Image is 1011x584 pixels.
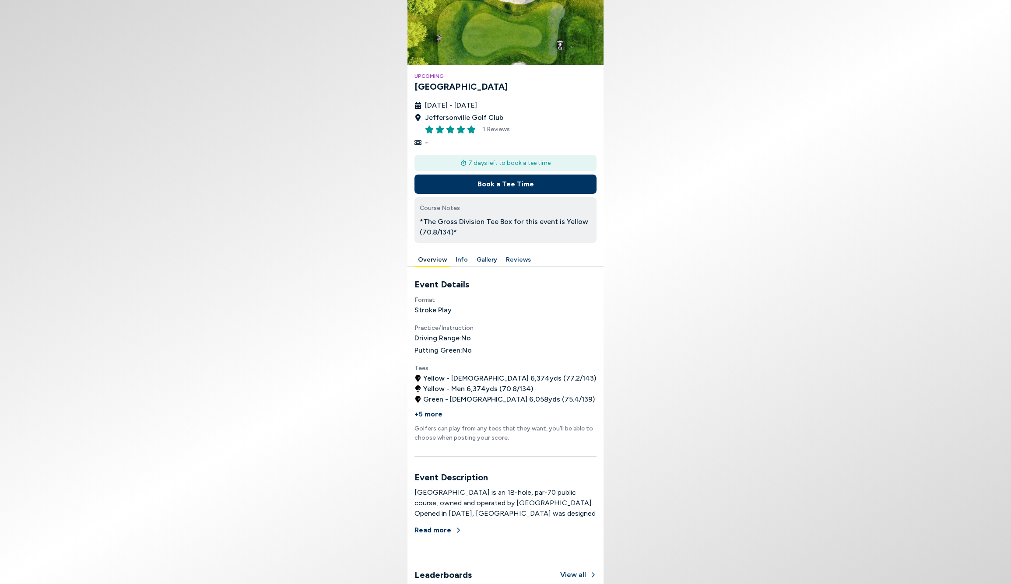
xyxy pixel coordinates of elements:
[473,253,501,267] button: Gallery
[414,278,597,291] h3: Event Details
[420,204,460,212] span: Course Notes
[420,217,591,238] p: *The Gross Division Tee Box for this event is Yellow (70.8/134)*
[446,125,455,134] button: Rate this item 3 stars
[414,364,428,372] span: Tees
[502,253,534,267] button: Reviews
[456,125,465,134] button: Rate this item 4 stars
[414,333,597,343] h4: Driving Range: No
[414,345,597,356] h4: Putting Green: No
[414,296,435,304] span: Format
[425,100,477,111] span: [DATE] - [DATE]
[435,125,444,134] button: Rate this item 2 stars
[414,324,474,332] span: Practice/Instruction
[414,405,442,424] button: +5 more
[414,424,597,442] p: Golfers can play from any tees that they want, you'll be able to choose when posting your score.
[452,253,471,267] button: Info
[560,570,597,580] button: View all
[414,568,472,581] h3: Leaderboards
[414,155,597,171] div: 7 days left to book a tee time
[414,521,462,540] button: Read more
[423,373,596,384] span: Yellow - [DEMOGRAPHIC_DATA] 6,374 yds ( 77.2 / 143 )
[483,125,510,134] span: 1 Reviews
[425,125,434,134] button: Rate this item 1 stars
[423,384,533,394] span: Yellow - Men 6,374 yds ( 70.8 / 134 )
[407,253,604,267] div: Manage your account
[414,175,597,194] button: Book a Tee Time
[414,80,597,93] h3: [GEOGRAPHIC_DATA]
[467,125,476,134] button: Rate this item 5 stars
[414,305,597,315] h4: Stroke Play
[423,394,595,405] span: Green - [DEMOGRAPHIC_DATA] 6,058 yds ( 75.4 / 139 )
[425,137,428,148] span: -
[414,253,450,267] button: Overview
[414,471,597,484] h3: Event Description
[414,72,597,80] h4: Upcoming
[425,112,503,123] span: Jeffersonville Golf Club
